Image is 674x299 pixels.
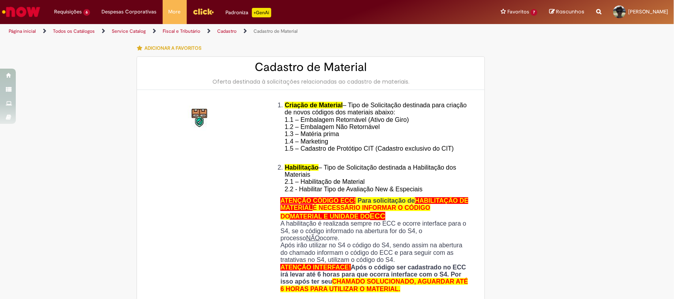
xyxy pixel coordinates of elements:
img: Cadastro de Material [188,106,213,131]
strong: Após o código ser cadastrado no ECC irá levar até 6 horas para que ocorra interface com o S4. Por... [280,264,468,292]
span: CHAMADO SOLUCIONADO, AGUARDAR ATÉ 6 HORAS PARA UTILIZAR O MATERIAL. [280,278,468,292]
a: Cadastro [217,28,237,34]
div: Oferta destinada à solicitações relacionadas ao cadastro de materiais. [145,78,477,86]
span: Habilitação [285,164,318,171]
span: – Tipo de Solicitação destinada a Habilitação dos Materiais 2.1 – Habilitação de Material 2.2 - H... [285,164,456,192]
span: Requisições [54,8,82,16]
p: +GenAi [252,8,271,17]
p: Após irão utilizar no S4 o código do S4, sendo assim na abertura do chamado informam o código do ... [280,242,471,263]
ul: Trilhas de página [6,24,443,39]
span: Rascunhos [556,8,584,15]
a: Fiscal e Tributário [163,28,200,34]
span: HABILITAÇÃO DE MATERIAL [280,197,468,211]
span: MATERIAL E UNIDADE DO [290,213,370,220]
span: Despesas Corporativas [102,8,157,16]
h2: Cadastro de Material [145,61,477,74]
a: Cadastro de Material [253,28,298,34]
a: Página inicial [9,28,36,34]
a: Todos os Catálogos [53,28,95,34]
u: NÃO [306,235,320,241]
div: Padroniza [226,8,271,17]
span: 6 [83,9,90,16]
span: Para solicitação de [358,197,415,204]
img: click_logo_yellow_360x200.png [193,6,214,17]
a: Service Catalog [112,28,146,34]
span: – Tipo de Solicitação destinada para criação de novos códigos dos materiais abaixo: 1.1 – Embalag... [285,102,467,159]
span: Criação de Material [285,102,343,108]
span: Favoritos [507,8,529,16]
a: Rascunhos [549,8,584,16]
span: É NECESSÁRIO INFORMAR O CÓDIGO DO [280,204,430,219]
span: 7 [531,9,537,16]
span: ATENÇÃO CÓDIGO ECC! [280,197,356,204]
span: ECC [370,212,385,220]
p: A habilitação é realizada sempre no ECC e ocorre interface para o S4, se o código informado na ab... [280,220,471,242]
span: Adicionar a Favoritos [145,45,201,51]
span: More [169,8,181,16]
span: [PERSON_NAME] [628,8,668,15]
span: ATENÇÃO INTERFACE! [280,264,351,271]
img: ServiceNow [1,4,41,20]
button: Adicionar a Favoritos [137,40,206,56]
